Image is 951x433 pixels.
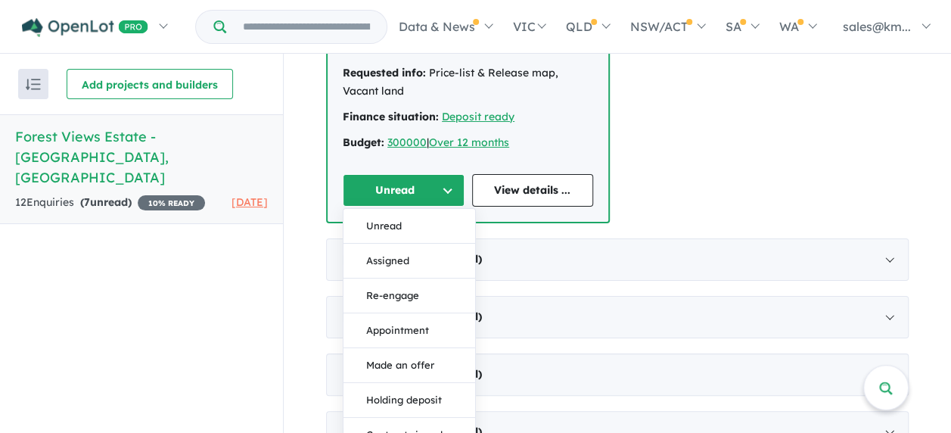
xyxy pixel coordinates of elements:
[442,110,514,123] a: Deposit ready
[343,110,439,123] strong: Finance situation:
[429,136,509,149] a: Over 12 months
[343,134,593,152] div: |
[343,348,475,383] button: Made an offer
[326,296,909,338] div: [DATE]
[343,279,475,313] button: Re-engage
[343,209,475,244] button: Unread
[15,126,268,188] h5: Forest Views Estate - [GEOGRAPHIC_DATA] , [GEOGRAPHIC_DATA]
[343,313,475,348] button: Appointment
[15,194,205,212] div: 12 Enquir ies
[232,195,268,209] span: [DATE]
[343,66,426,79] strong: Requested info:
[343,244,475,279] button: Assigned
[229,11,384,43] input: Try estate name, suburb, builder or developer
[26,79,41,90] img: sort.svg
[67,69,233,99] button: Add projects and builders
[843,19,911,34] span: sales@km...
[472,174,594,207] a: View details ...
[387,136,427,149] a: 300000
[22,18,148,37] img: Openlot PRO Logo White
[343,383,475,418] button: Holding deposit
[343,136,384,149] strong: Budget:
[343,174,465,207] button: Unread
[343,64,593,101] div: Price-list & Release map, Vacant land
[326,238,909,281] div: [DATE]
[84,195,90,209] span: 7
[138,195,205,210] span: 10 % READY
[80,195,132,209] strong: ( unread)
[326,354,909,396] div: [DATE]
